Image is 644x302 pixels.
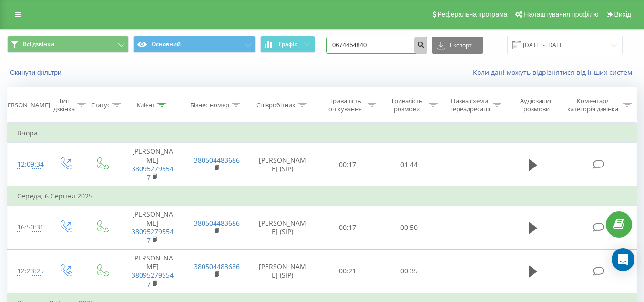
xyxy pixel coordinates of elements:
[132,164,174,182] a: 380952795547
[449,97,491,113] div: Назва схеми переадресації
[194,262,240,271] a: 380504483686
[248,206,317,250] td: [PERSON_NAME] (SIP)
[512,97,561,113] div: Аудіозапис розмови
[279,41,297,48] span: Графік
[8,124,637,143] td: Вчора
[133,36,255,53] button: Основний
[612,248,634,271] div: Open Intercom Messenger
[387,97,427,113] div: Тривалість розмови
[194,156,240,165] a: 380504483686
[326,97,365,113] div: Тривалість очікування
[17,155,37,174] div: 12:09:34
[190,101,229,109] div: Бізнес номер
[438,10,508,18] span: Реферальна програма
[7,36,129,53] button: Всі дзвінки
[7,68,66,77] button: Скинути фільтри
[432,37,483,54] button: Експорт
[524,10,598,18] span: Налаштування профілю
[317,143,378,187] td: 00:17
[17,262,37,281] div: 12:23:25
[121,206,184,250] td: [PERSON_NAME]
[317,206,378,250] td: 00:17
[248,143,317,187] td: [PERSON_NAME] (SIP)
[326,37,427,54] input: Пошук за номером
[378,143,440,187] td: 01:44
[248,250,317,293] td: [PERSON_NAME] (SIP)
[91,101,110,109] div: Статус
[8,187,637,206] td: Середа, 6 Серпня 2025
[121,143,184,187] td: [PERSON_NAME]
[132,227,174,245] a: 380952795547
[137,101,155,109] div: Клієнт
[194,219,240,228] a: 380504483686
[2,101,50,109] div: [PERSON_NAME]
[53,97,75,113] div: Тип дзвінка
[132,271,174,288] a: 380952795547
[260,36,315,53] button: Графік
[317,250,378,293] td: 00:21
[473,68,637,77] a: Коли дані можуть відрізнятися вiд інших систем
[256,101,296,109] div: Співробітник
[17,218,37,237] div: 16:50:31
[614,10,631,18] span: Вихід
[378,250,440,293] td: 00:35
[23,41,54,48] span: Всі дзвінки
[378,206,440,250] td: 00:50
[565,97,621,113] div: Коментар/категорія дзвінка
[121,250,184,293] td: [PERSON_NAME]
